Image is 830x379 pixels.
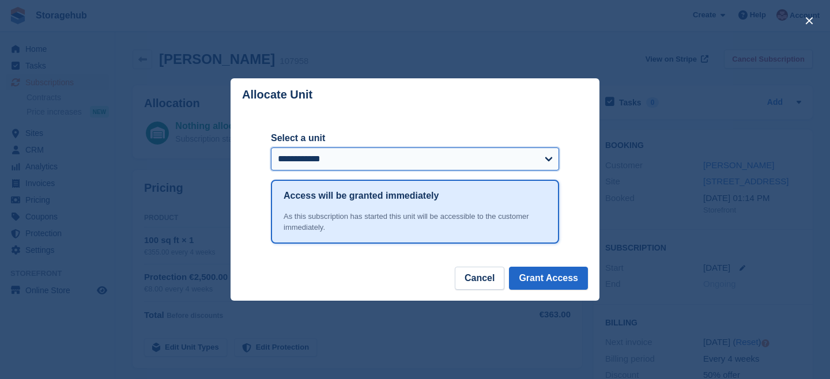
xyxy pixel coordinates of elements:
[800,12,818,30] button: close
[271,131,559,145] label: Select a unit
[455,267,504,290] button: Cancel
[509,267,588,290] button: Grant Access
[284,211,546,233] div: As this subscription has started this unit will be accessible to the customer immediately.
[284,189,439,203] h1: Access will be granted immediately
[242,88,312,101] p: Allocate Unit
